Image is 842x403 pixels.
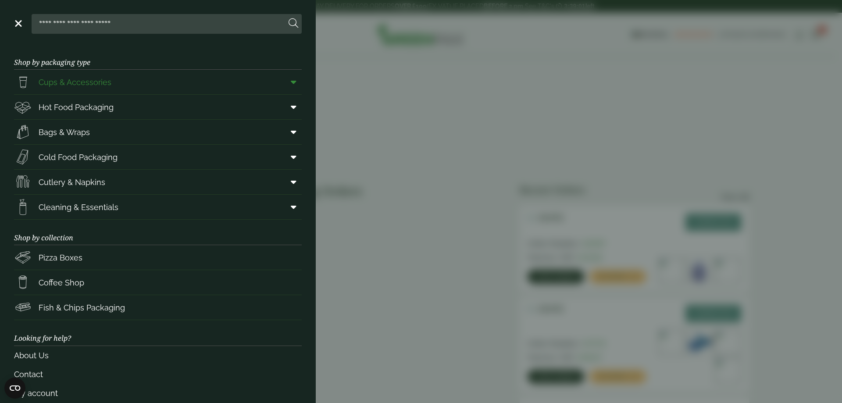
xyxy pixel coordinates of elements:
[14,173,32,191] img: Cutlery.svg
[14,274,32,291] img: HotDrink_paperCup.svg
[14,145,302,169] a: Cold Food Packaging
[14,299,32,316] img: FishNchip_box.svg
[14,148,32,166] img: Sandwich_box.svg
[14,98,32,116] img: Deli_box.svg
[14,95,302,119] a: Hot Food Packaging
[14,198,32,216] img: open-wipe.svg
[14,195,302,219] a: Cleaning & Essentials
[14,249,32,266] img: Pizza_boxes.svg
[14,346,302,365] a: About Us
[14,320,302,346] h3: Looking for help?
[14,70,302,94] a: Cups & Accessories
[39,126,90,138] span: Bags & Wraps
[14,123,32,141] img: Paper_carriers.svg
[39,101,114,113] span: Hot Food Packaging
[39,302,125,314] span: Fish & Chips Packaging
[14,384,302,403] a: My account
[14,365,302,384] a: Contact
[14,170,302,194] a: Cutlery & Napkins
[39,176,105,188] span: Cutlery & Napkins
[14,270,302,295] a: Coffee Shop
[14,44,302,70] h3: Shop by packaging type
[14,295,302,320] a: Fish & Chips Packaging
[39,151,118,163] span: Cold Food Packaging
[14,120,302,144] a: Bags & Wraps
[39,252,82,264] span: Pizza Boxes
[14,73,32,91] img: PintNhalf_cup.svg
[39,201,118,213] span: Cleaning & Essentials
[39,277,84,289] span: Coffee Shop
[39,76,111,88] span: Cups & Accessories
[14,245,302,270] a: Pizza Boxes
[14,220,302,245] h3: Shop by collection
[4,378,25,399] button: Open CMP widget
